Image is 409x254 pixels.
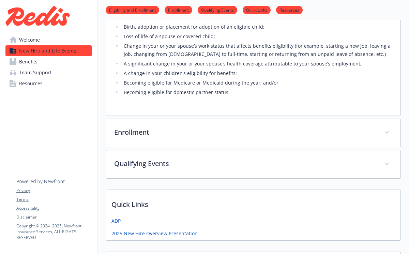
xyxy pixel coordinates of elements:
[114,127,376,137] p: Enrollment
[111,230,198,237] a: 2025 New Hire Overview Presentation
[122,32,392,41] li: Loss of life of a spouse or covered child;
[19,45,76,56] span: New Hire and Life Events
[106,190,400,215] p: Quick Links
[5,45,92,56] a: New Hire and Life Events
[106,119,400,147] div: Enrollment
[5,67,92,78] a: Team Support
[16,196,91,203] a: Terms
[276,6,303,13] a: Resources
[5,78,92,89] a: Resources
[198,6,237,13] a: Qualifying Events
[122,42,392,58] li: Change in your or your spouse’s work status that affects benefits eligibility (for example, start...
[111,217,121,224] a: ADP
[19,34,40,45] span: Welcome
[19,67,51,78] span: Team Support
[243,6,271,13] a: Quick Links
[16,223,91,240] p: Copyright © 2024 - 2025 , Newfront Insurance Services, ALL RIGHTS RESERVED
[122,88,392,96] li: Becoming eligible for domestic partner status
[5,56,92,67] a: Benefits
[106,6,159,13] a: Eligibility and Enrollment
[122,60,392,68] li: A significant change in your or your spouse’s health coverage attributable to your spouse’s emplo...
[19,56,37,67] span: Benefits
[114,159,376,169] p: Qualifying Events
[16,214,91,220] a: Disclaimer
[16,205,91,211] a: Accessibility
[122,23,392,31] li: Birth, adoption or placement for adoption of an eligible child;
[165,6,192,13] a: Enrollment
[122,69,392,77] li: A change in your children’s eligibility for benefits;
[19,78,43,89] span: Resources
[16,188,91,194] a: Privacy
[106,150,400,178] div: Qualifying Events
[5,34,92,45] a: Welcome
[122,79,392,87] li: Becoming eligible for Medicare or Medicaid during the year; and/or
